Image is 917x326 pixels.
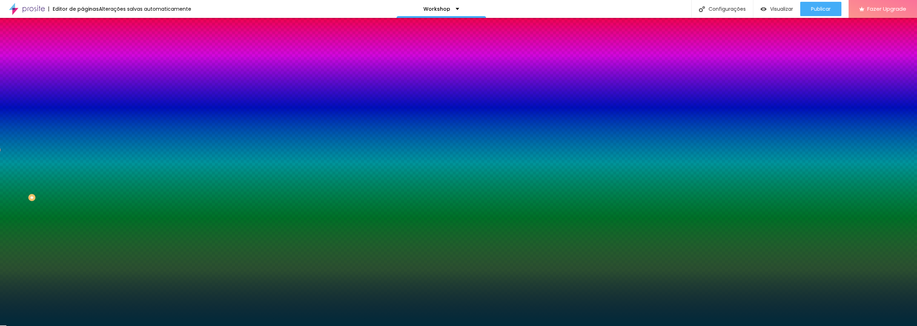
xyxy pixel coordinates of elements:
p: Workshop [423,6,450,11]
button: Visualizar [753,2,800,16]
div: Editor de páginas [48,6,99,11]
span: Visualizar [770,6,793,12]
span: Publicar [811,6,831,12]
button: Publicar [800,2,841,16]
div: Alterações salvas automaticamente [99,6,191,11]
span: Fazer Upgrade [867,6,906,12]
img: view-1.svg [760,6,767,12]
img: Icone [699,6,705,12]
